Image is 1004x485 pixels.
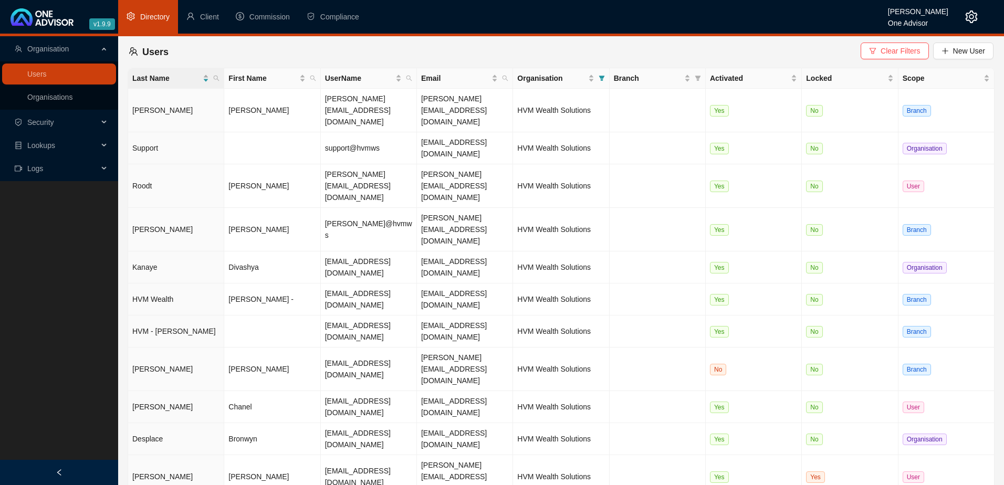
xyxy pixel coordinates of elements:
[599,75,605,81] span: filter
[903,262,947,273] span: Organisation
[417,391,513,423] td: [EMAIL_ADDRESS][DOMAIN_NAME]
[27,93,72,101] a: Organisations
[513,423,609,455] td: HVM Wealth Solutions
[903,181,924,192] span: User
[224,68,320,89] th: First Name
[710,471,729,483] span: Yes
[321,132,417,164] td: support@hvmws
[597,70,607,86] span: filter
[200,13,219,21] span: Client
[421,72,489,84] span: Email
[321,89,417,132] td: [PERSON_NAME][EMAIL_ADDRESS][DOMAIN_NAME]
[321,164,417,208] td: [PERSON_NAME][EMAIL_ADDRESS][DOMAIN_NAME]
[321,391,417,423] td: [EMAIL_ADDRESS][DOMAIN_NAME]
[806,143,822,154] span: No
[903,72,981,84] span: Scope
[513,208,609,251] td: HVM Wealth Solutions
[513,315,609,347] td: HVM Wealth Solutions
[888,3,948,14] div: [PERSON_NAME]
[89,18,115,30] span: v1.9.9
[321,347,417,391] td: [EMAIL_ADDRESS][DOMAIN_NAME]
[321,315,417,347] td: [EMAIL_ADDRESS][DOMAIN_NAME]
[15,142,22,149] span: database
[128,391,224,423] td: [PERSON_NAME]
[236,12,244,20] span: dollar
[15,45,22,52] span: team
[27,164,43,173] span: Logs
[710,72,789,84] span: Activated
[224,391,320,423] td: Chanel
[513,68,609,89] th: Organisation
[806,471,825,483] span: Yes
[129,47,138,56] span: team
[903,294,931,305] span: Branch
[128,347,224,391] td: [PERSON_NAME]
[869,47,876,55] span: filter
[320,13,359,21] span: Compliance
[321,423,417,455] td: [EMAIL_ADDRESS][DOMAIN_NAME]
[710,105,729,117] span: Yes
[710,181,729,192] span: Yes
[806,326,822,338] span: No
[325,72,393,84] span: UserName
[513,283,609,315] td: HVM Wealth Solutions
[128,208,224,251] td: [PERSON_NAME]
[417,251,513,283] td: [EMAIL_ADDRESS][DOMAIN_NAME]
[502,75,508,81] span: search
[128,283,224,315] td: HVM Wealth
[710,224,729,236] span: Yes
[898,68,995,89] th: Scope
[513,347,609,391] td: HVM Wealth Solutions
[417,423,513,455] td: [EMAIL_ADDRESS][DOMAIN_NAME]
[888,14,948,26] div: One Advisor
[710,364,726,375] span: No
[806,72,885,84] span: Locked
[128,132,224,164] td: Support
[127,12,135,20] span: setting
[695,75,701,81] span: filter
[186,12,195,20] span: user
[706,68,802,89] th: Activated
[513,89,609,132] td: HVM Wealth Solutions
[417,283,513,315] td: [EMAIL_ADDRESS][DOMAIN_NAME]
[517,72,585,84] span: Organisation
[693,70,703,86] span: filter
[806,294,822,305] span: No
[224,164,320,208] td: [PERSON_NAME]
[128,164,224,208] td: Roodt
[224,89,320,132] td: [PERSON_NAME]
[513,164,609,208] td: HVM Wealth Solutions
[953,45,985,57] span: New User
[903,434,947,445] span: Organisation
[11,8,74,26] img: 2df55531c6924b55f21c4cf5d4484680-logo-light.svg
[321,251,417,283] td: [EMAIL_ADDRESS][DOMAIN_NAME]
[710,434,729,445] span: Yes
[881,45,920,57] span: Clear Filters
[308,70,318,86] span: search
[806,402,822,413] span: No
[710,294,729,305] span: Yes
[56,469,63,476] span: left
[321,68,417,89] th: UserName
[417,68,513,89] th: Email
[417,132,513,164] td: [EMAIL_ADDRESS][DOMAIN_NAME]
[224,347,320,391] td: [PERSON_NAME]
[417,208,513,251] td: [PERSON_NAME][EMAIL_ADDRESS][DOMAIN_NAME]
[903,402,924,413] span: User
[27,45,69,53] span: Organisation
[128,89,224,132] td: [PERSON_NAME]
[140,13,170,21] span: Directory
[417,164,513,208] td: [PERSON_NAME][EMAIL_ADDRESS][DOMAIN_NAME]
[614,72,682,84] span: Branch
[806,224,822,236] span: No
[321,208,417,251] td: [PERSON_NAME]@hvmws
[806,364,822,375] span: No
[903,471,924,483] span: User
[513,391,609,423] td: HVM Wealth Solutions
[806,434,822,445] span: No
[310,75,316,81] span: search
[132,72,201,84] span: Last Name
[806,181,822,192] span: No
[128,315,224,347] td: HVM - [PERSON_NAME]
[417,347,513,391] td: [PERSON_NAME][EMAIL_ADDRESS][DOMAIN_NAME]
